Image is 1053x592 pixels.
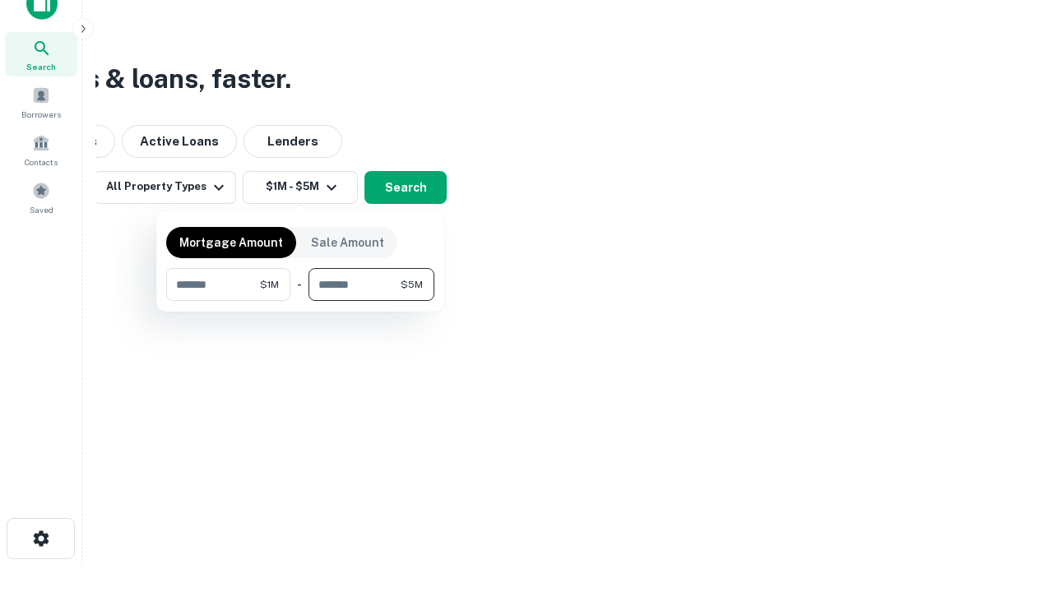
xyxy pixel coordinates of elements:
[311,234,384,252] p: Sale Amount
[971,460,1053,539] iframe: Chat Widget
[401,277,423,292] span: $5M
[297,268,302,301] div: -
[260,277,279,292] span: $1M
[179,234,283,252] p: Mortgage Amount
